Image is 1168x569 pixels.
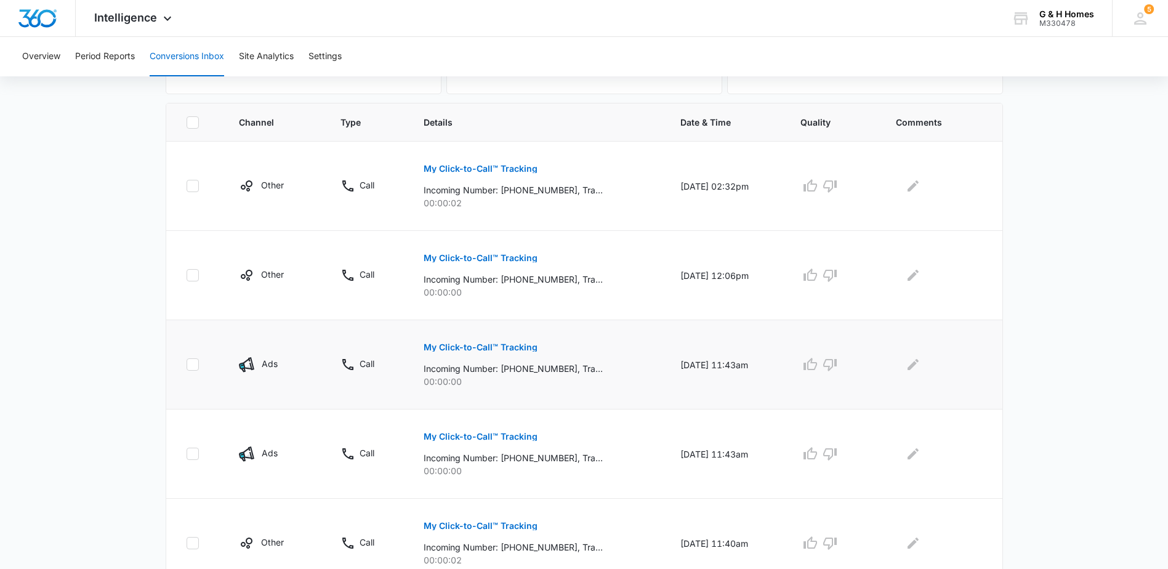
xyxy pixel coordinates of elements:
td: [DATE] 02:32pm [666,142,786,231]
span: Type [340,116,376,129]
button: My Click-to-Call™ Tracking [424,422,538,451]
p: My Click-to-Call™ Tracking [424,343,538,352]
button: Edit Comments [903,265,923,285]
span: Details [424,116,633,129]
button: Edit Comments [903,533,923,553]
span: Channel [239,116,293,129]
td: [DATE] 12:06pm [666,231,786,320]
p: Call [360,446,374,459]
span: 5 [1144,4,1154,14]
p: My Click-to-Call™ Tracking [424,164,538,173]
p: Call [360,179,374,192]
p: Incoming Number: [PHONE_NUMBER], Tracking Number: [PHONE_NUMBER], Ring To: [PHONE_NUMBER], Caller... [424,184,603,196]
button: My Click-to-Call™ Tracking [424,243,538,273]
p: Ads [262,357,278,370]
p: 00:00:02 [424,196,651,209]
span: Intelligence [94,11,157,24]
button: My Click-to-Call™ Tracking [424,333,538,362]
p: 00:00:00 [424,375,651,388]
span: Quality [800,116,848,129]
p: Incoming Number: [PHONE_NUMBER], Tracking Number: [PHONE_NUMBER], Ring To: [PHONE_NUMBER], Caller... [424,541,603,554]
p: Incoming Number: [PHONE_NUMBER], Tracking Number: [PHONE_NUMBER], Ring To: [PHONE_NUMBER], Caller... [424,362,603,375]
button: Period Reports [75,37,135,76]
p: My Click-to-Call™ Tracking [424,254,538,262]
td: [DATE] 11:43am [666,410,786,499]
button: Overview [22,37,60,76]
p: 00:00:00 [424,464,651,477]
p: Call [360,536,374,549]
p: Call [360,357,374,370]
button: Site Analytics [239,37,294,76]
p: My Click-to-Call™ Tracking [424,432,538,441]
p: My Click-to-Call™ Tracking [424,522,538,530]
p: Other [261,179,284,192]
button: Settings [308,37,342,76]
p: 00:00:00 [424,286,651,299]
span: Comments [896,116,965,129]
p: Incoming Number: [PHONE_NUMBER], Tracking Number: [PHONE_NUMBER], Ring To: [PHONE_NUMBER], Caller... [424,273,603,286]
button: My Click-to-Call™ Tracking [424,511,538,541]
p: Ads [262,446,278,459]
span: Date & Time [680,116,753,129]
div: account id [1039,19,1094,28]
div: notifications count [1144,4,1154,14]
p: Call [360,268,374,281]
td: [DATE] 11:43am [666,320,786,410]
p: Incoming Number: [PHONE_NUMBER], Tracking Number: [PHONE_NUMBER], Ring To: [PHONE_NUMBER], Caller... [424,451,603,464]
div: account name [1039,9,1094,19]
button: Edit Comments [903,355,923,374]
p: Other [261,268,284,281]
button: Conversions Inbox [150,37,224,76]
p: 00:00:02 [424,554,651,567]
button: My Click-to-Call™ Tracking [424,154,538,184]
button: Edit Comments [903,176,923,196]
button: Edit Comments [903,444,923,464]
p: Other [261,536,284,549]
